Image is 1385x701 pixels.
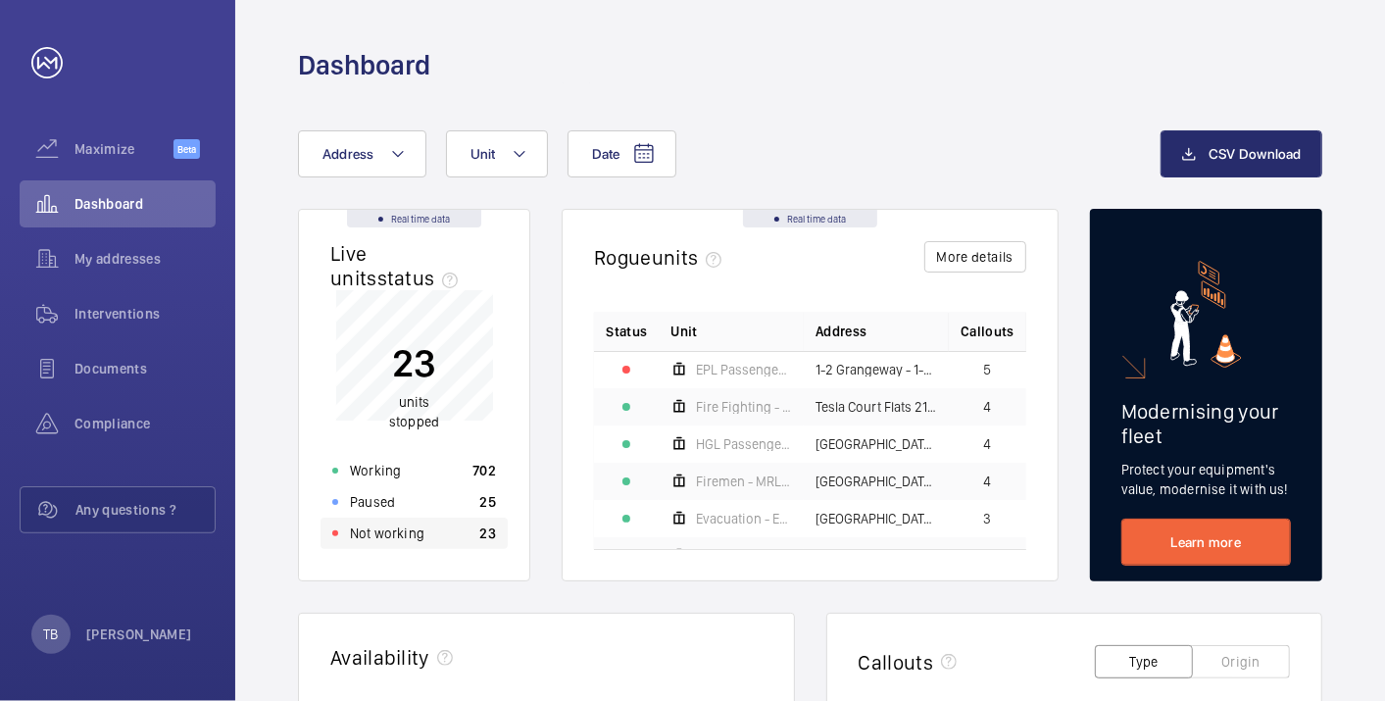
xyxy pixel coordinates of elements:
[86,625,192,644] p: [PERSON_NAME]
[606,322,647,341] p: Status
[1121,460,1291,499] p: Protect your equipment's value, modernise it with us!
[652,245,730,270] span: units
[389,393,439,432] p: units
[74,304,216,324] span: Interventions
[983,512,991,526] span: 3
[74,359,216,378] span: Documents
[696,437,792,451] span: HGL Passenger Lift
[743,210,877,227] div: Real time data
[816,475,937,488] span: [GEOGRAPHIC_DATA] - [GEOGRAPHIC_DATA]
[322,146,374,162] span: Address
[298,47,430,83] h1: Dashboard
[1192,645,1290,678] button: Origin
[446,130,548,177] button: Unit
[1095,645,1193,678] button: Type
[696,512,792,526] span: Evacuation - EPL No 3 Flats 45-101 L/h
[350,524,424,543] p: Not working
[670,322,697,341] span: Unit
[480,492,497,512] p: 25
[330,241,466,290] h2: Live units
[74,414,216,433] span: Compliance
[389,339,439,388] p: 23
[470,146,496,162] span: Unit
[74,249,216,269] span: My addresses
[1121,519,1291,566] a: Learn more
[350,461,401,480] p: Working
[1209,146,1302,162] span: CSV Download
[594,245,729,270] h2: Rogue
[816,437,937,451] span: [GEOGRAPHIC_DATA] - [GEOGRAPHIC_DATA]
[816,400,937,414] span: Tesla Court Flats 21-40 - High Risk Building - Tesla Court Flats 21-40
[472,461,496,480] p: 702
[816,322,866,341] span: Address
[568,130,676,177] button: Date
[74,194,216,214] span: Dashboard
[1121,399,1291,448] h2: Modernising your fleet
[389,415,439,430] span: stopped
[173,139,200,159] span: Beta
[859,650,934,675] h2: Callouts
[377,266,467,290] span: status
[330,645,429,670] h2: Availability
[480,524,497,543] p: 23
[961,322,1014,341] span: Callouts
[983,400,991,414] span: 4
[924,241,1026,273] button: More details
[347,210,481,227] div: Real time data
[696,400,792,414] span: Fire Fighting - Tesla court 21-40
[74,139,173,159] span: Maximize
[983,437,991,451] span: 4
[43,625,58,644] p: TB
[983,475,991,488] span: 4
[592,146,620,162] span: Date
[696,475,792,488] span: Firemen - MRL Passenger Lift
[983,363,991,376] span: 5
[1161,130,1322,177] button: CSV Download
[816,363,937,376] span: 1-2 Grangeway - 1-2 [GEOGRAPHIC_DATA]
[350,492,395,512] p: Paused
[696,363,792,376] span: EPL Passenger Lift
[1170,261,1242,368] img: marketing-card.svg
[298,130,426,177] button: Address
[816,512,937,526] span: [GEOGRAPHIC_DATA] C Flats 45-101 - High Risk Building - [GEOGRAPHIC_DATA] 45-101
[75,500,215,520] span: Any questions ?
